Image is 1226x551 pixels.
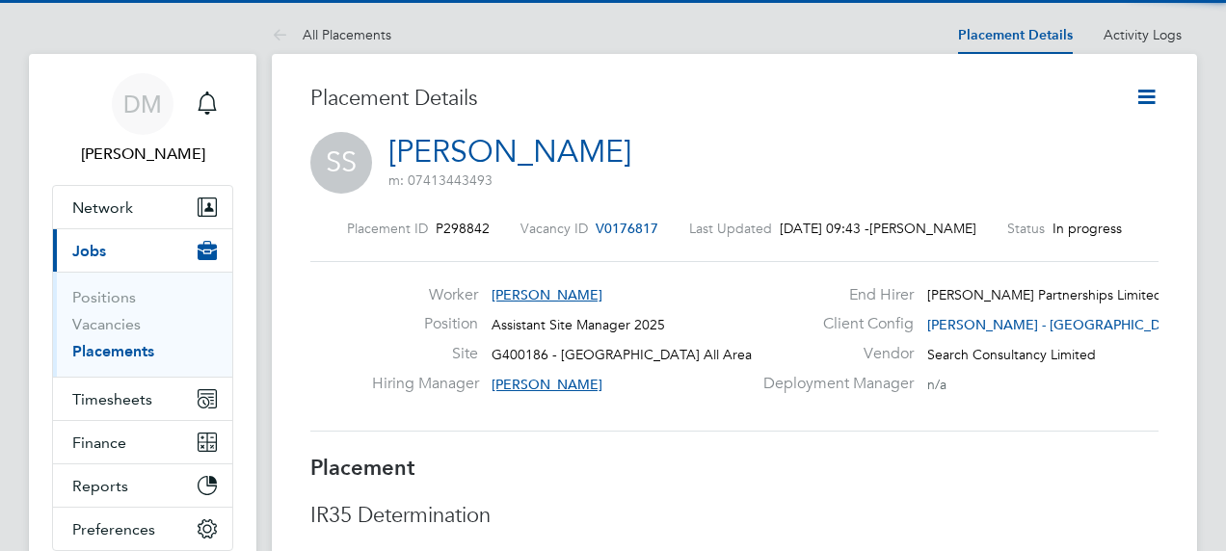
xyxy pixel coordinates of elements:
[310,502,1159,530] h3: IR35 Determination
[72,390,152,408] span: Timesheets
[388,133,631,171] a: [PERSON_NAME]
[372,314,478,334] label: Position
[372,344,478,364] label: Site
[72,477,128,495] span: Reports
[53,229,232,272] button: Jobs
[72,242,106,260] span: Jobs
[347,220,428,237] label: Placement ID
[72,288,136,306] a: Positions
[927,346,1096,363] span: Search Consultancy Limited
[752,285,914,305] label: End Hirer
[1104,26,1182,43] a: Activity Logs
[53,508,232,550] button: Preferences
[927,286,1162,303] span: [PERSON_NAME] Partnerships Limited
[492,346,758,363] span: G400186 - [GEOGRAPHIC_DATA] All Areas
[53,421,232,463] button: Finance
[72,433,126,452] span: Finance
[310,455,415,481] b: Placement
[310,132,372,194] span: SS
[520,220,588,237] label: Vacancy ID
[310,85,1106,113] h3: Placement Details
[72,520,155,538] span: Preferences
[1053,220,1122,237] span: In progress
[272,26,391,43] a: All Placements
[388,171,493,189] span: m: 07413443493
[72,342,154,360] a: Placements
[752,344,914,364] label: Vendor
[72,198,133,217] span: Network
[372,285,478,305] label: Worker
[52,73,233,166] a: DM[PERSON_NAME]
[53,464,232,507] button: Reports
[1007,220,1045,237] label: Status
[780,220,869,237] span: [DATE] 09:43 -
[596,220,658,237] span: V0176817
[927,376,946,393] span: n/a
[752,314,914,334] label: Client Config
[927,316,1188,333] span: [PERSON_NAME] - [GEOGRAPHIC_DATA]
[372,374,478,394] label: Hiring Manager
[752,374,914,394] label: Deployment Manager
[689,220,772,237] label: Last Updated
[52,143,233,166] span: Dale Moffat
[53,186,232,228] button: Network
[958,27,1073,43] a: Placement Details
[492,286,602,303] span: [PERSON_NAME]
[492,316,665,333] span: Assistant Site Manager 2025
[53,378,232,420] button: Timesheets
[53,272,232,377] div: Jobs
[436,220,490,237] span: P298842
[123,92,162,117] span: DM
[869,220,976,237] span: [PERSON_NAME]
[492,376,602,393] span: [PERSON_NAME]
[72,315,141,333] a: Vacancies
